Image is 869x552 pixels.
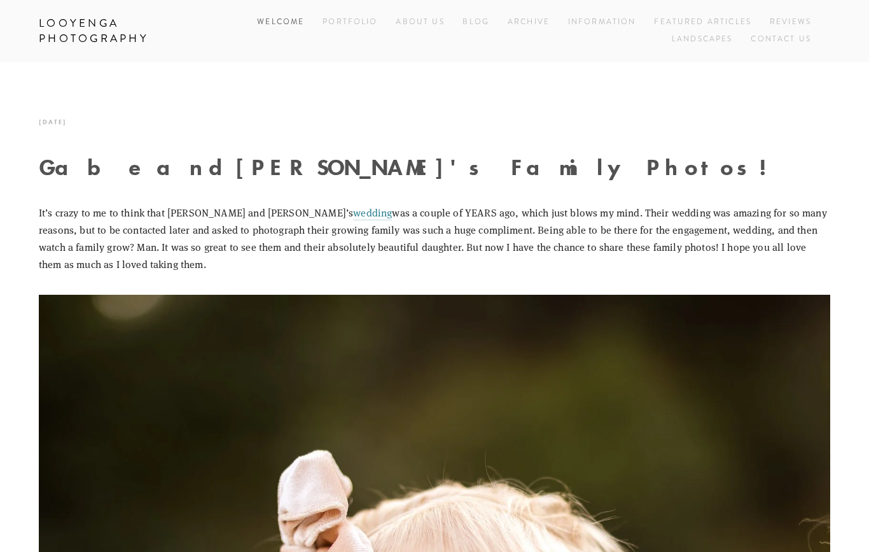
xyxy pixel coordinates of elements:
a: Blog [462,14,489,31]
h1: Gabe and [PERSON_NAME]'s Family Photos! [39,156,830,178]
time: [DATE] [39,113,67,131]
a: Welcome [257,14,304,31]
a: Contact Us [751,31,811,48]
a: Archive [508,14,550,31]
a: About Us [396,14,444,31]
a: Portfolio [323,17,377,27]
a: Information [568,17,636,27]
a: Landscapes [672,31,733,48]
a: Reviews [770,14,811,31]
a: wedding [353,206,392,220]
p: It’s crazy to me to think that [PERSON_NAME] and [PERSON_NAME]’s was a couple of YEARS ago, which... [39,204,830,273]
a: Looyenga Photography [29,13,209,50]
a: Featured Articles [654,14,751,31]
